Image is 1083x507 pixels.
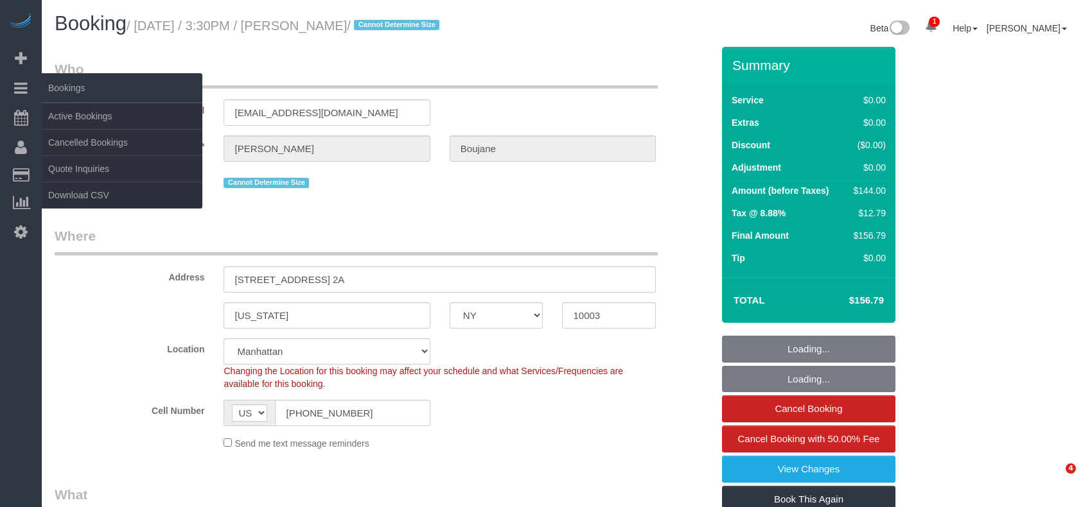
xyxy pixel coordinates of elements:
[45,338,214,356] label: Location
[354,20,439,30] span: Cannot Determine Size
[732,229,789,242] label: Final Amount
[929,17,940,27] span: 1
[234,438,369,449] span: Send me text message reminders
[224,99,430,126] input: Email
[42,103,202,129] a: Active Bookings
[987,23,1067,33] a: [PERSON_NAME]
[55,60,658,89] legend: Who
[347,19,443,33] span: /
[224,366,623,389] span: Changing the Location for this booking may affect your schedule and what Services/Frequencies are...
[562,302,656,329] input: Zip Code
[55,12,127,35] span: Booking
[734,295,765,305] strong: Total
[849,252,886,264] div: $0.00
[275,400,430,426] input: Cell Number
[722,456,895,483] a: View Changes
[722,395,895,422] a: Cancel Booking
[870,23,910,33] a: Beta
[42,182,202,208] a: Download CSV
[224,135,430,162] input: First Name
[953,23,978,33] a: Help
[849,184,886,197] div: $144.00
[8,13,33,31] img: Automaid Logo
[849,229,886,242] div: $156.79
[732,207,786,219] label: Tax @ 8.88%
[722,425,895,452] a: Cancel Booking with 50.00% Fee
[732,58,889,73] h3: Summary
[732,94,764,107] label: Service
[849,161,886,174] div: $0.00
[811,295,884,306] h4: $156.79
[450,135,656,162] input: Last Name
[849,94,886,107] div: $0.00
[1066,463,1076,474] span: 4
[732,252,745,264] label: Tip
[849,116,886,129] div: $0.00
[738,433,880,444] span: Cancel Booking with 50.00% Fee
[42,130,202,155] a: Cancelled Bookings
[919,13,944,41] a: 1
[732,184,829,197] label: Amount (before Taxes)
[849,139,886,151] div: ($0.00)
[127,19,443,33] small: / [DATE] / 3:30PM / [PERSON_NAME]
[45,400,214,417] label: Cell Number
[224,178,309,188] span: Cannot Determine Size
[42,103,202,209] ul: Bookings
[1039,463,1070,494] iframe: Intercom live chat
[45,266,214,284] label: Address
[42,156,202,182] a: Quote Inquiries
[55,227,658,255] legend: Where
[42,73,202,103] span: Bookings
[888,21,910,37] img: New interface
[732,139,770,151] label: Discount
[732,116,759,129] label: Extras
[732,161,781,174] label: Adjustment
[849,207,886,219] div: $12.79
[224,302,430,329] input: City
